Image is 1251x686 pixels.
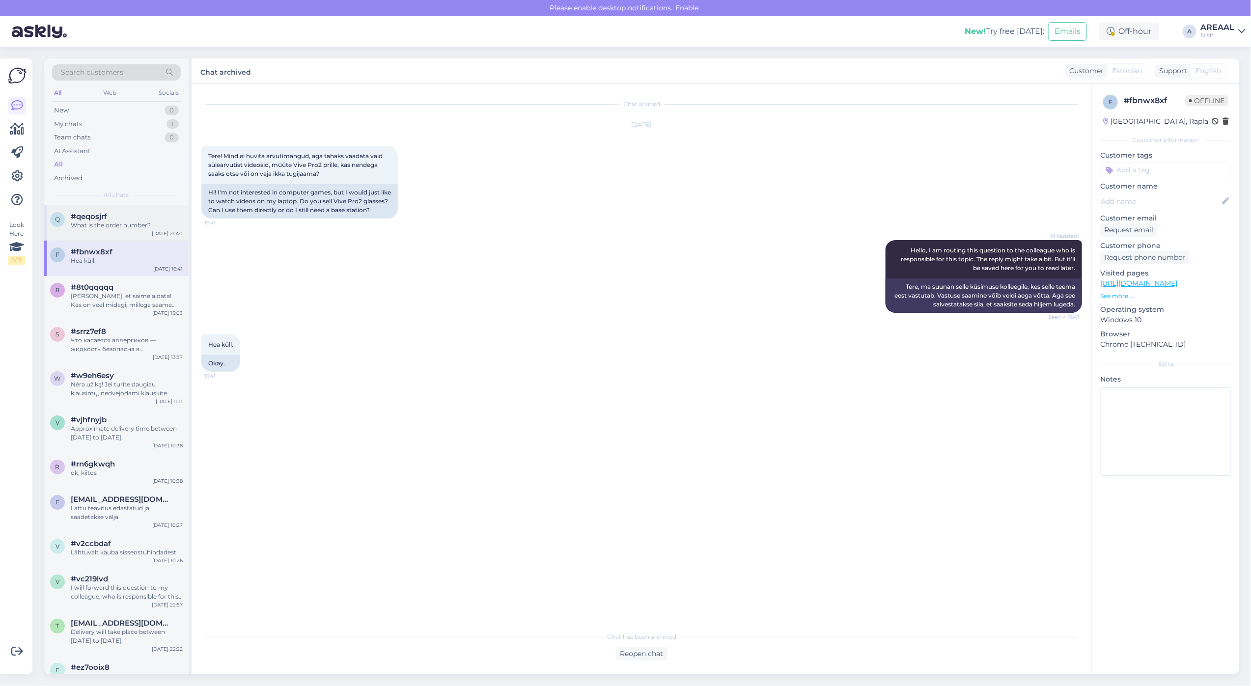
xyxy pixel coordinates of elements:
span: Offline [1185,95,1228,106]
label: Chat archived [200,64,251,78]
div: AREAAL [1200,24,1234,31]
b: New! [965,27,986,36]
span: q [55,216,60,223]
p: Windows 10 [1100,315,1231,325]
span: English [1195,66,1221,76]
p: Notes [1100,374,1231,384]
div: I will forward this question to my colleague, who is responsible for this. The reply will be here... [71,583,183,601]
div: All [54,160,63,169]
div: Archived [54,173,83,183]
span: Hea küll. [208,341,233,348]
div: Approximate delivery time between [DATE] to [DATE]. [71,424,183,442]
p: Customer tags [1100,150,1231,161]
div: Off-hour [1099,23,1159,40]
div: Что касается аллергиков — жидкость безопасна в использовании и не содержит отдушек или ароматизат... [71,336,183,354]
span: AI Assistant [1042,232,1079,240]
span: e [56,666,59,674]
div: [DATE] 21:40 [152,230,183,237]
div: [DATE] 10:27 [152,521,183,529]
div: What is the order number? [71,221,183,230]
span: Chat has been archived [607,632,676,641]
span: tmscesiulis@gmail.com [71,619,173,628]
div: Nėra už ką! Jei turite daugiau klausimų, nedvejodami klauskite. [71,380,183,398]
input: Add name [1101,196,1220,207]
div: Delivery will take place between [DATE] to [DATE]. [71,628,183,645]
span: Search customers [61,67,123,78]
p: Customer phone [1100,241,1231,251]
div: All [52,86,63,99]
div: Nish [1200,31,1234,39]
div: [DATE] 10:38 [152,477,183,485]
div: Try free [DATE]: [965,26,1044,37]
span: #rn6gkwqh [71,460,115,468]
button: Emails [1048,22,1087,41]
div: 2 / 3 [8,256,26,265]
span: 16:41 [204,372,241,380]
div: Web [102,86,119,99]
div: Socials [157,86,181,99]
div: Request phone number [1100,251,1189,264]
div: [DATE] [201,120,1082,129]
span: erics0n988@gmail.com [71,495,173,504]
span: #vc219lvd [71,575,108,583]
span: v [56,578,59,585]
div: Hi! I'm not interested in computer games, but I would just like to watch videos on my laptop. Do ... [201,184,398,219]
div: My chats [54,119,82,129]
p: Chrome [TECHNICAL_ID] [1100,339,1231,350]
p: Operating system [1100,304,1231,315]
div: Lattu teavitus edastatud ja saadetakse välja [71,504,183,521]
span: #w9eh6esy [71,371,114,380]
div: Request email [1100,223,1157,237]
span: Hello, I am routing this question to the colleague who is responsible for this topic. The reply m... [901,247,1077,272]
span: Tere! Mind ei huvita arvutimängud, aga tahaks vaadata vaid sülearvutist videosid, müüte Vive Pro2... [208,152,384,177]
div: Look Here [8,220,26,265]
span: #8t0qqqqq [71,283,113,292]
div: Customer [1065,66,1104,76]
span: Seen ✓ 16:41 [1042,313,1079,321]
span: v [56,419,59,426]
p: Browser [1100,329,1231,339]
input: Add a tag [1100,163,1231,177]
p: Customer name [1100,181,1231,192]
span: v [56,543,59,550]
div: A [1183,25,1196,38]
span: s [56,330,59,338]
div: New [54,106,69,115]
span: t [56,622,59,630]
div: [DATE] 10:26 [152,557,183,564]
div: Reopen chat [616,647,667,660]
div: ok, kiitos [71,468,183,477]
span: Estonian [1112,66,1142,76]
div: Support [1155,66,1187,76]
div: # fbnwx8xf [1124,95,1185,107]
a: AREAALNish [1200,24,1245,39]
span: #fbnwx8xf [71,247,112,256]
span: f [1109,98,1112,106]
span: #srrz7ef8 [71,327,106,336]
span: r [56,463,60,470]
div: 1 [167,119,179,129]
div: AI Assistant [54,146,90,156]
img: Askly Logo [8,66,27,85]
div: [GEOGRAPHIC_DATA], Rapla [1103,116,1208,127]
span: #v2ccbdaf [71,539,111,548]
span: #vjhfnyjb [71,415,107,424]
div: Chat started [201,100,1082,109]
div: Tere, ma suunan selle küsimuse kolleegile, kes selle teema eest vastutab. Vastuse saamine võib ve... [886,278,1082,313]
span: 16:41 [204,219,241,226]
div: [DATE] 11:11 [156,398,183,405]
span: #qeqosjrf [71,212,107,221]
span: f [56,251,59,258]
div: [DATE] 10:38 [152,442,183,449]
div: [PERSON_NAME], et saime aidata! Kas on veel midagi, millega saame Teid aidata? [71,292,183,309]
span: 8 [56,286,59,294]
div: Lähtuvalt kauba sisseostuhindadest [71,548,183,557]
p: See more ... [1100,292,1231,301]
div: Team chats [54,133,90,142]
div: Extra [1100,359,1231,368]
div: 0 [165,133,179,142]
span: #ez7ooix8 [71,663,110,672]
div: [DATE] 13:37 [153,354,183,361]
div: [DATE] 16:41 [153,265,183,273]
span: e [56,498,59,506]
